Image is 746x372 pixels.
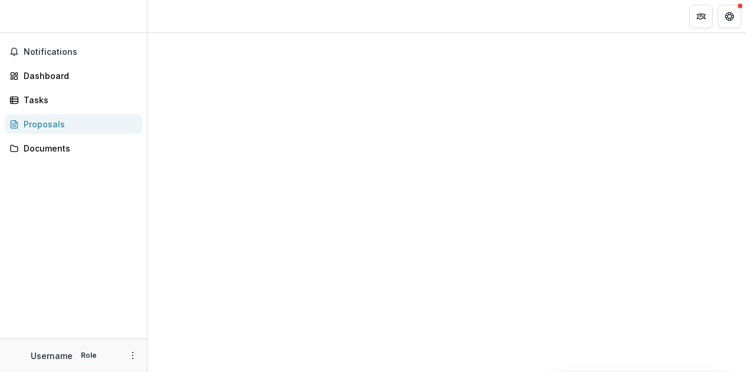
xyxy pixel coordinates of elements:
button: Partners [689,5,713,28]
p: Role [77,350,100,361]
div: Tasks [24,94,133,106]
span: Notifications [24,47,138,57]
button: Notifications [5,42,142,61]
button: Get Help [718,5,741,28]
a: Proposals [5,114,142,134]
a: Tasks [5,90,142,110]
div: Dashboard [24,70,133,82]
a: Documents [5,139,142,158]
div: Proposals [24,118,133,130]
div: Documents [24,142,133,154]
p: Username [31,350,73,362]
a: Dashboard [5,66,142,85]
button: More [126,348,140,363]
